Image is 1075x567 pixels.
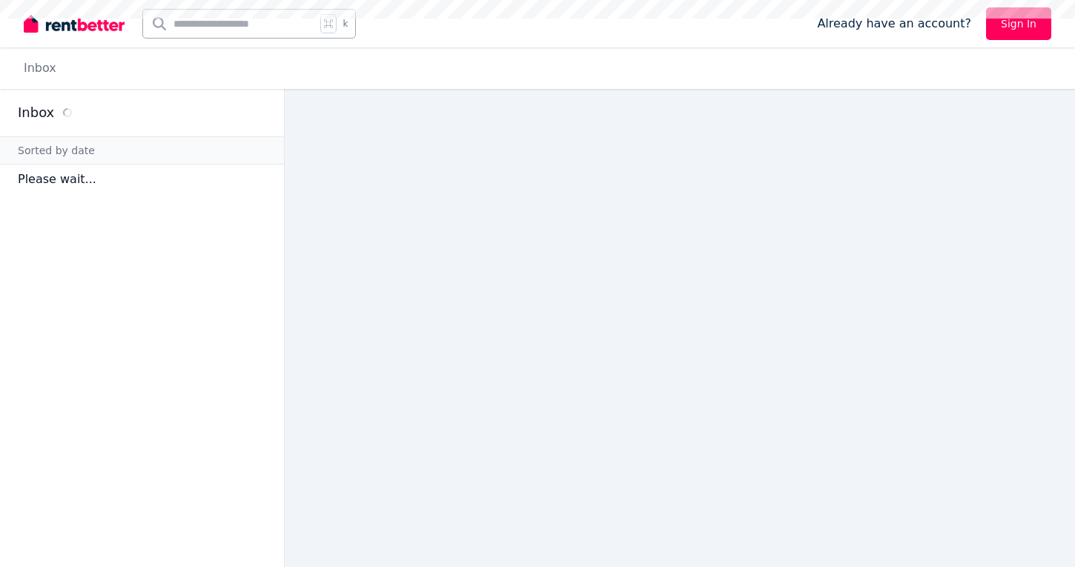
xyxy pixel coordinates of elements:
h2: Inbox [18,102,54,123]
a: Sign In [986,7,1051,40]
span: k [343,18,348,30]
a: Inbox [24,61,56,75]
img: RentBetter [24,13,125,35]
span: Already have an account? [817,15,971,33]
